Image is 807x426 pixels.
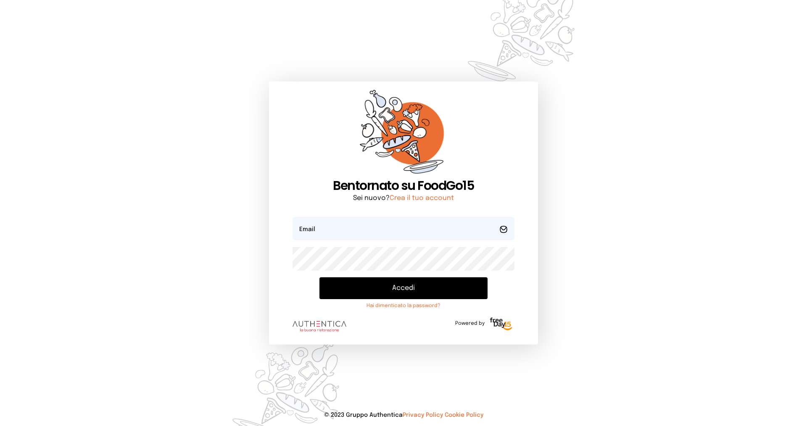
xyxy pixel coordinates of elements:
[293,193,514,203] p: Sei nuovo?
[390,195,454,202] a: Crea il tuo account
[293,321,346,332] img: logo.8f33a47.png
[319,277,488,299] button: Accedi
[455,320,485,327] span: Powered by
[488,316,514,333] img: logo-freeday.3e08031.png
[445,412,483,418] a: Cookie Policy
[360,90,447,179] img: sticker-orange.65babaf.png
[293,178,514,193] h1: Bentornato su FoodGo15
[13,411,794,419] p: © 2023 Gruppo Authentica
[403,412,443,418] a: Privacy Policy
[319,302,488,309] a: Hai dimenticato la password?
